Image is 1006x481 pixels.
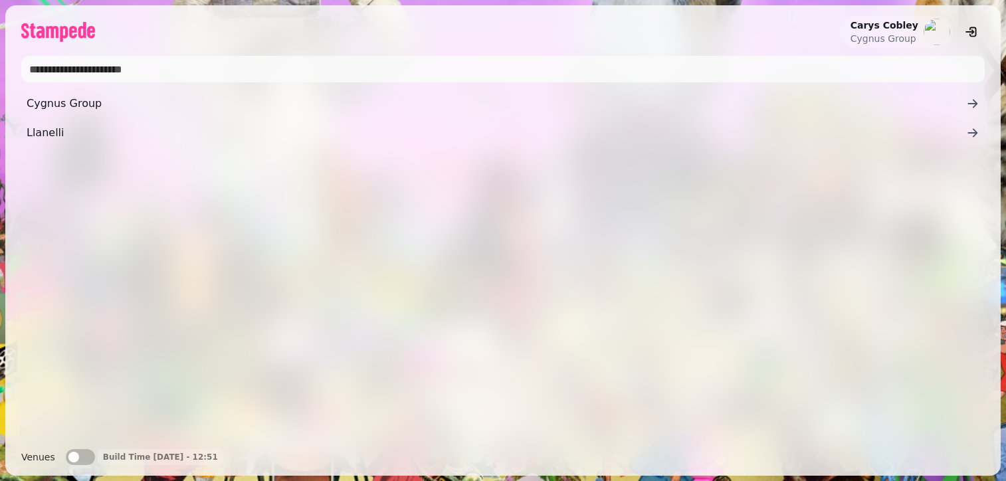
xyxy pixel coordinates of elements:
[21,22,95,42] img: logo
[21,90,985,117] a: Cygnus Group
[924,19,950,45] img: aHR0cHM6Ly93d3cuZ3JhdmF0YXIuY29tL2F2YXRhci80NDE4YTJhZjc1NTYxYTA2M2M4NzVlYzk0MTExNjQwND9zPTE1MCZkP...
[27,125,966,141] span: Llanelli
[958,19,985,45] button: logout
[851,19,918,32] h2: Carys Cobley
[21,449,55,465] label: Venues
[103,452,218,462] p: Build Time [DATE] - 12:51
[851,32,918,45] p: Cygnus Group
[21,120,985,146] a: Llanelli
[27,96,966,112] span: Cygnus Group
